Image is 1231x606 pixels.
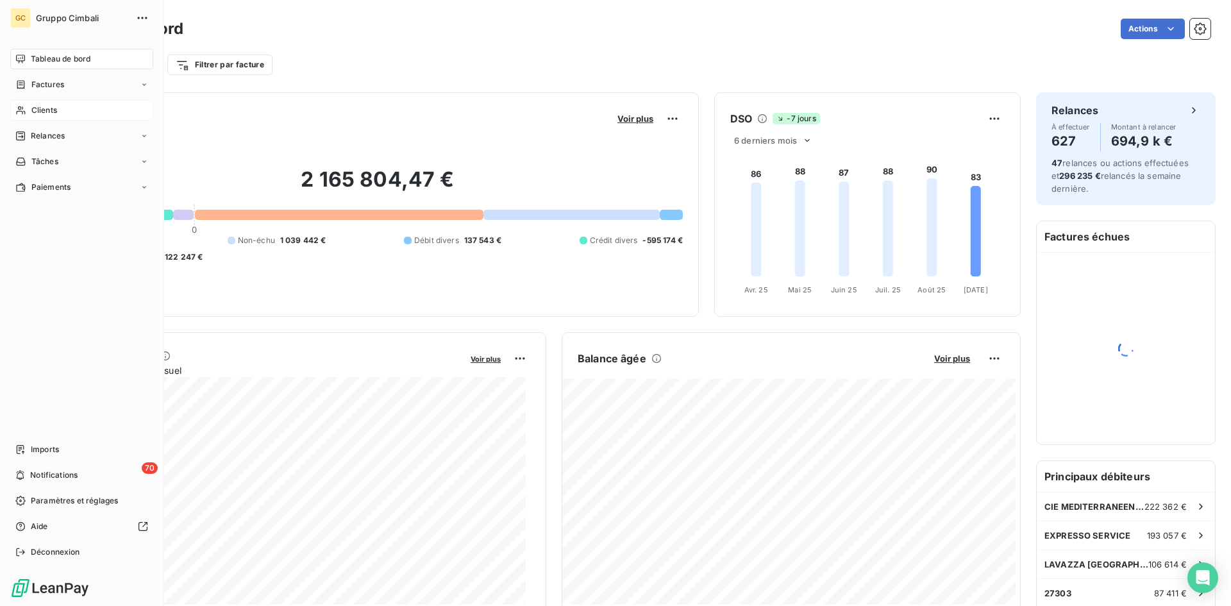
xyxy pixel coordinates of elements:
[1044,530,1130,541] span: EXPRESSO SERVICE
[471,355,501,364] span: Voir plus
[31,546,80,558] span: Déconnexion
[1111,131,1177,151] h4: 694,9 k €
[1051,131,1090,151] h4: 627
[1059,171,1100,181] span: 296 235 €
[1044,501,1144,512] span: CIE MEDITERRANEENNE DES CAFES
[578,351,646,366] h6: Balance âgée
[1044,588,1071,598] span: 27303
[1187,562,1218,593] div: Open Intercom Messenger
[31,156,58,167] span: Tâches
[930,353,974,364] button: Voir plus
[617,114,653,124] span: Voir plus
[192,224,197,235] span: 0
[1154,588,1187,598] span: 87 411 €
[161,251,203,263] span: -122 247 €
[1147,530,1187,541] span: 193 057 €
[10,516,153,537] a: Aide
[964,285,988,294] tspan: [DATE]
[1037,461,1215,492] h6: Principaux débiteurs
[934,353,970,364] span: Voir plus
[414,235,459,246] span: Débit divers
[31,521,48,532] span: Aide
[1111,123,1177,131] span: Montant à relancer
[1037,221,1215,252] h6: Factures échues
[30,469,78,481] span: Notifications
[614,113,657,124] button: Voir plus
[734,135,797,146] span: 6 derniers mois
[31,53,90,65] span: Tableau de bord
[280,235,326,246] span: 1 039 442 €
[917,285,946,294] tspan: Août 25
[744,285,768,294] tspan: Avr. 25
[875,285,901,294] tspan: Juil. 25
[31,105,57,116] span: Clients
[464,235,501,246] span: 137 543 €
[1051,123,1090,131] span: À effectuer
[467,353,505,364] button: Voir plus
[730,111,752,126] h6: DSO
[31,444,59,455] span: Imports
[1044,559,1148,569] span: LAVAZZA [GEOGRAPHIC_DATA]
[773,113,819,124] span: -7 jours
[36,13,128,23] span: Gruppo Cimbali
[72,167,683,205] h2: 2 165 804,47 €
[1144,501,1187,512] span: 222 362 €
[10,578,90,598] img: Logo LeanPay
[831,285,857,294] tspan: Juin 25
[31,495,118,507] span: Paramètres et réglages
[31,79,64,90] span: Factures
[642,235,683,246] span: -595 174 €
[788,285,812,294] tspan: Mai 25
[1051,103,1098,118] h6: Relances
[167,55,272,75] button: Filtrer par facture
[31,130,65,142] span: Relances
[10,8,31,28] div: GC
[1051,158,1189,194] span: relances ou actions effectuées et relancés la semaine dernière.
[238,235,275,246] span: Non-échu
[142,462,158,474] span: 70
[1051,158,1062,168] span: 47
[72,364,462,377] span: Chiffre d'affaires mensuel
[31,181,71,193] span: Paiements
[1121,19,1185,39] button: Actions
[590,235,638,246] span: Crédit divers
[1148,559,1187,569] span: 106 614 €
